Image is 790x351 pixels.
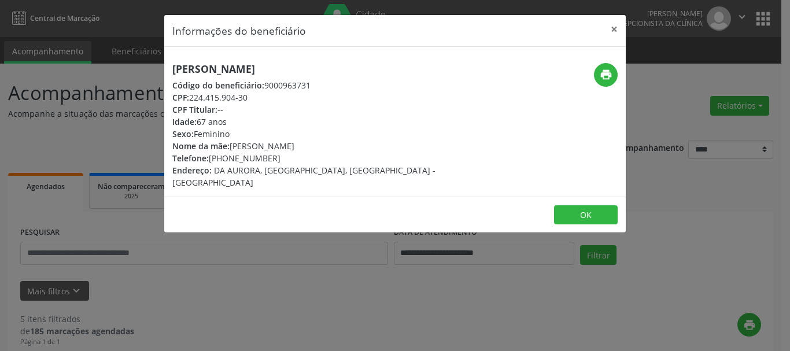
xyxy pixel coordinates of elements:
div: -- [172,104,464,116]
div: 9000963731 [172,79,464,91]
div: Feminino [172,128,464,140]
div: 224.415.904-30 [172,91,464,104]
button: Close [603,15,626,43]
div: [PERSON_NAME] [172,140,464,152]
h5: Informações do beneficiário [172,23,306,38]
div: [PHONE_NUMBER] [172,152,464,164]
button: print [594,63,618,87]
span: DA AURORA, [GEOGRAPHIC_DATA], [GEOGRAPHIC_DATA] - [GEOGRAPHIC_DATA] [172,165,435,188]
span: Idade: [172,116,197,127]
span: CPF Titular: [172,104,217,115]
span: CPF: [172,92,189,103]
span: Nome da mãe: [172,141,230,152]
span: Sexo: [172,128,194,139]
h5: [PERSON_NAME] [172,63,464,75]
i: print [600,68,612,81]
span: Telefone: [172,153,209,164]
span: Código do beneficiário: [172,80,264,91]
button: OK [554,205,618,225]
div: 67 anos [172,116,464,128]
span: Endereço: [172,165,212,176]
